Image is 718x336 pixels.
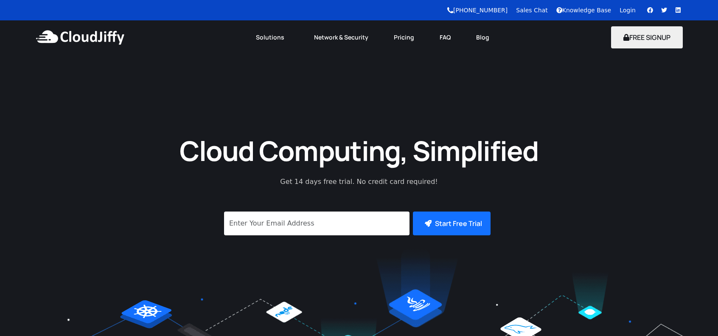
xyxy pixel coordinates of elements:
[413,212,491,235] button: Start Free Trial
[611,26,683,48] button: FREE SIGNUP
[427,28,463,47] a: FAQ
[611,33,683,42] a: FREE SIGNUP
[556,7,611,14] a: Knowledge Base
[682,302,710,328] iframe: chat widget
[620,7,636,14] a: Login
[168,133,550,168] h1: Cloud Computing, Simplified
[381,28,427,47] a: Pricing
[224,212,409,235] input: Enter Your Email Address
[447,7,508,14] a: [PHONE_NUMBER]
[242,177,476,187] p: Get 14 days free trial. No credit card required!
[243,28,301,47] a: Solutions
[463,28,502,47] a: Blog
[516,7,547,14] a: Sales Chat
[301,28,381,47] a: Network & Security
